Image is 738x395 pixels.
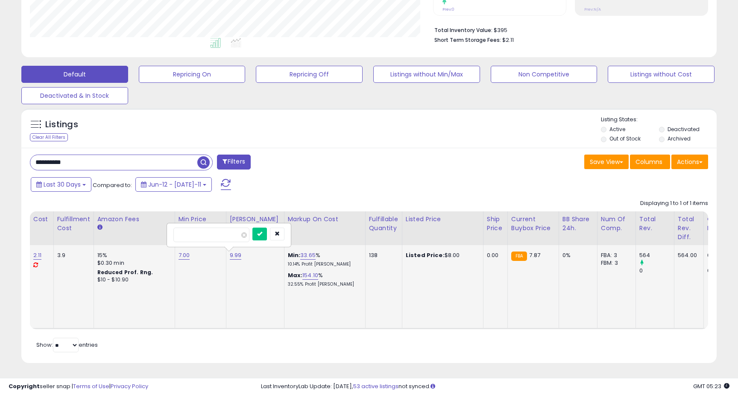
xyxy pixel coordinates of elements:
[668,135,691,142] label: Archived
[288,215,362,224] div: Markup on Cost
[511,252,527,261] small: FBA
[261,383,729,391] div: Last InventoryLab Update: [DATE], not synced.
[57,215,90,233] div: Fulfillment Cost
[668,126,700,133] label: Deactivated
[609,126,625,133] label: Active
[97,215,171,224] div: Amazon Fees
[31,177,91,192] button: Last 30 Days
[434,26,492,34] b: Total Inventory Value:
[179,215,223,224] div: Min Price
[671,155,708,169] button: Actions
[230,215,281,224] div: [PERSON_NAME]
[487,252,501,259] div: 0.00
[601,215,632,233] div: Num of Comp.
[491,66,597,83] button: Non Competitive
[562,252,591,259] div: 0%
[57,252,87,259] div: 3.9
[639,252,674,259] div: 564
[288,252,359,267] div: %
[36,341,98,349] span: Show: entries
[97,269,153,276] b: Reduced Prof. Rng.
[373,66,480,83] button: Listings without Min/Max
[608,66,715,83] button: Listings without Cost
[369,215,398,233] div: Fulfillable Quantity
[502,36,514,44] span: $2.11
[635,158,662,166] span: Columns
[45,119,78,131] h5: Listings
[97,276,168,284] div: $10 - $10.90
[44,180,81,189] span: Last 30 Days
[21,87,128,104] button: Deactivated & In Stock
[9,382,40,390] strong: Copyright
[33,215,50,224] div: Cost
[601,259,629,267] div: FBM: 3
[529,251,540,259] span: 7.87
[693,382,729,390] span: 2025-08-11 05:23 GMT
[9,383,148,391] div: seller snap | |
[353,382,398,390] a: 53 active listings
[406,252,477,259] div: $8.00
[369,252,395,259] div: 138
[148,180,201,189] span: Jun-12 - [DATE]-11
[609,135,641,142] label: Out of Stock
[302,271,318,280] a: 154.10
[288,281,359,287] p: 32.55% Profit [PERSON_NAME]
[288,271,303,279] b: Max:
[511,215,555,233] div: Current Buybox Price
[111,382,148,390] a: Privacy Policy
[97,259,168,267] div: $0.30 min
[73,382,109,390] a: Terms of Use
[284,211,365,245] th: The percentage added to the cost of goods (COGS) that forms the calculator for Min & Max prices.
[33,251,42,260] a: 2.11
[678,215,700,242] div: Total Rev. Diff.
[630,155,670,169] button: Columns
[21,66,128,83] button: Default
[640,199,708,208] div: Displaying 1 to 1 of 1 items
[97,224,102,231] small: Amazon Fees.
[406,251,445,259] b: Listed Price:
[30,133,68,141] div: Clear All Filters
[139,66,246,83] button: Repricing On
[300,251,316,260] a: 33.65
[179,251,190,260] a: 7.00
[639,267,674,275] div: 0
[584,155,629,169] button: Save View
[584,7,601,12] small: Prev: N/A
[442,7,454,12] small: Prev: 0
[288,251,301,259] b: Min:
[288,261,359,267] p: 10.14% Profit [PERSON_NAME]
[406,215,480,224] div: Listed Price
[93,181,132,189] span: Compared to:
[601,116,716,124] p: Listing States:
[601,252,629,259] div: FBA: 3
[135,177,212,192] button: Jun-12 - [DATE]-11
[639,215,671,233] div: Total Rev.
[434,24,702,35] li: $395
[562,215,594,233] div: BB Share 24h.
[288,272,359,287] div: %
[97,252,168,259] div: 15%
[256,66,363,83] button: Repricing Off
[434,36,501,44] b: Short Term Storage Fees:
[487,215,504,233] div: Ship Price
[678,252,697,259] div: 564.00
[217,155,250,170] button: Filters
[230,251,242,260] a: 9.99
